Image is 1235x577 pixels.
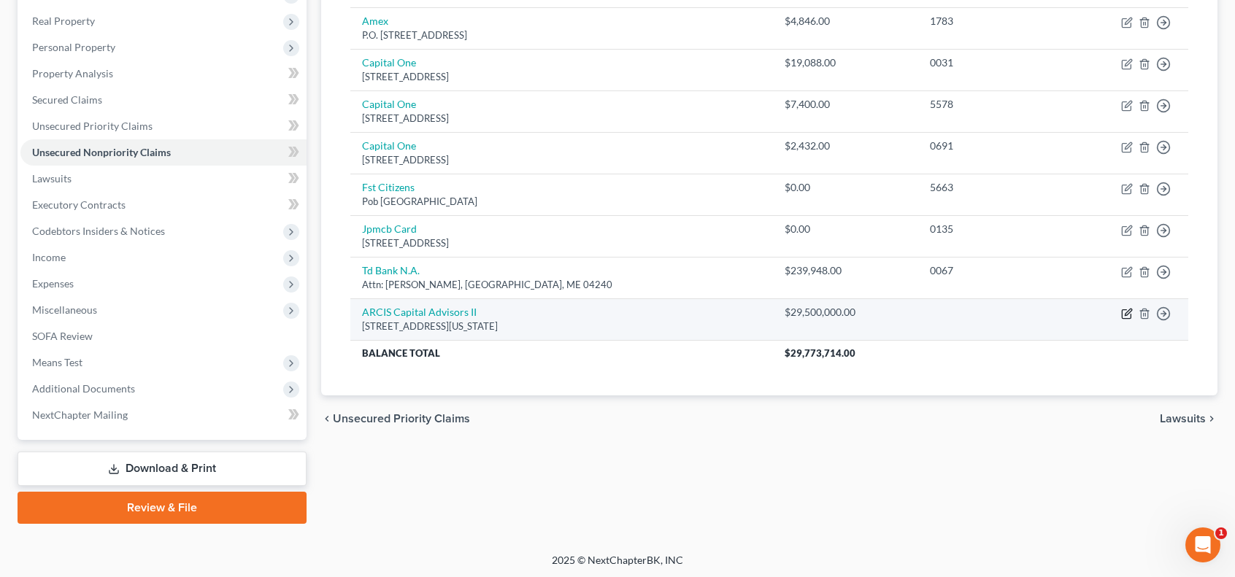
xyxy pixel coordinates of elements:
[32,225,165,237] span: Codebtors Insiders & Notices
[785,97,907,112] div: $7,400.00
[32,330,93,342] span: SOFA Review
[362,70,761,84] div: [STREET_ADDRESS]
[20,402,307,428] a: NextChapter Mailing
[785,305,907,320] div: $29,500,000.00
[1206,413,1217,425] i: chevron_right
[785,347,855,359] span: $29,773,714.00
[32,41,115,53] span: Personal Property
[18,452,307,486] a: Download & Print
[785,222,907,236] div: $0.00
[20,192,307,218] a: Executory Contracts
[32,303,97,316] span: Miscellaneous
[362,195,761,209] div: Pob [GEOGRAPHIC_DATA]
[32,15,95,27] span: Real Property
[362,15,388,27] a: Amex
[362,112,761,125] div: [STREET_ADDRESS]
[930,263,1055,278] div: 0067
[362,181,415,193] a: Fst Citizens
[32,120,153,132] span: Unsecured Priority Claims
[333,413,470,425] span: Unsecured Priority Claims
[362,236,761,250] div: [STREET_ADDRESS]
[930,139,1055,153] div: 0691
[32,356,82,368] span: Means Test
[362,28,761,42] div: P.O. [STREET_ADDRESS]
[32,198,126,211] span: Executory Contracts
[321,413,333,425] i: chevron_left
[321,413,470,425] button: chevron_left Unsecured Priority Claims
[18,492,307,524] a: Review & File
[930,97,1055,112] div: 5578
[785,263,907,278] div: $239,948.00
[362,222,417,235] a: Jpmcb Card
[32,408,128,421] span: NextChapter Mailing
[362,278,761,292] div: Attn: [PERSON_NAME], [GEOGRAPHIC_DATA], ME 04240
[930,222,1055,236] div: 0135
[1215,527,1227,539] span: 1
[32,67,113,80] span: Property Analysis
[20,166,307,192] a: Lawsuits
[930,14,1055,28] div: 1783
[362,306,477,318] a: ARCIS Capital Advisors II
[362,139,416,152] a: Capital One
[785,180,907,195] div: $0.00
[785,14,907,28] div: $4,846.00
[1185,527,1220,562] iframe: Intercom live chat
[32,172,72,185] span: Lawsuits
[350,340,773,366] th: Balance Total
[32,93,102,106] span: Secured Claims
[32,146,171,158] span: Unsecured Nonpriority Claims
[20,139,307,166] a: Unsecured Nonpriority Claims
[20,113,307,139] a: Unsecured Priority Claims
[1160,413,1206,425] span: Lawsuits
[785,55,907,70] div: $19,088.00
[20,87,307,113] a: Secured Claims
[930,55,1055,70] div: 0031
[20,61,307,87] a: Property Analysis
[362,320,761,333] div: [STREET_ADDRESS][US_STATE]
[1160,413,1217,425] button: Lawsuits chevron_right
[32,251,66,263] span: Income
[362,264,420,276] a: Td Bank N.A.
[32,277,74,290] span: Expenses
[930,180,1055,195] div: 5663
[785,139,907,153] div: $2,432.00
[362,153,761,167] div: [STREET_ADDRESS]
[32,382,135,395] span: Additional Documents
[362,56,416,69] a: Capital One
[20,323,307,349] a: SOFA Review
[362,98,416,110] a: Capital One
